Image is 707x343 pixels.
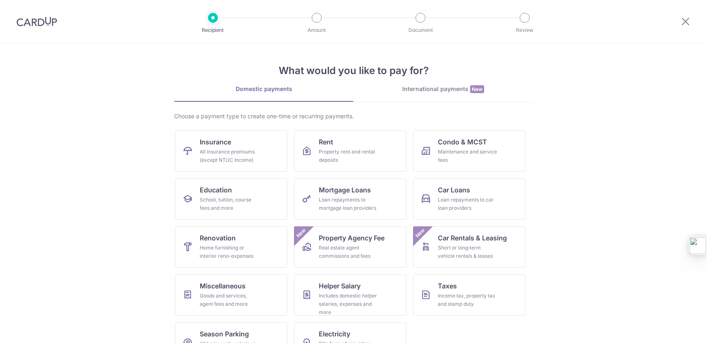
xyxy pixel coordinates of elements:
iframe: 打开一个小组件，您可以在其中找到更多信息 [656,318,699,339]
span: Property Agency Fee [319,233,385,243]
p: Document [390,26,451,34]
div: Income tax, property tax and stamp duty [438,292,497,308]
div: Goods and services, agent fees and more [200,292,259,308]
span: Insurance [200,137,231,147]
div: Domestic payments [174,85,353,93]
p: Recipient [182,26,244,34]
div: Real estate agent commissions and fees [319,244,378,260]
div: Short or long‑term vehicle rentals & leases [438,244,497,260]
a: Condo & MCSTMaintenance and service fees [413,130,525,172]
h4: What would you like to pay for? [174,63,533,78]
a: TaxesIncome tax, property tax and stamp duty [413,274,525,316]
span: Renovation [200,233,236,243]
span: Mortgage Loans [319,185,371,195]
div: Loan repayments to mortgage loan providers [319,196,378,212]
a: Helper SalaryIncludes domestic helper salaries, expenses and more [294,274,406,316]
div: Includes domestic helper salaries, expenses and more [319,292,378,317]
div: All insurance premiums (except NTUC Income) [200,148,259,164]
span: Condo & MCST [438,137,487,147]
span: Car Rentals & Leasing [438,233,507,243]
a: MiscellaneousGoods and services, agent fees and more [175,274,287,316]
a: Car LoansLoan repayments to car loan providers [413,178,525,220]
div: Loan repayments to car loan providers [438,196,497,212]
span: New [470,85,484,93]
span: Helper Salary [319,281,361,291]
span: New [413,226,427,240]
span: Miscellaneous [200,281,246,291]
span: Rent [319,137,333,147]
a: Mortgage LoansLoan repayments to mortgage loan providers [294,178,406,220]
div: Home furnishing or interior reno-expenses [200,244,259,260]
a: Property Agency FeeReal estate agent commissions and feesNew [294,226,406,268]
div: International payments [353,85,533,94]
div: Choose a payment type to create one-time or recurring payments. [174,112,533,120]
span: Season Parking [200,329,249,339]
a: RenovationHome furnishing or interior reno-expenses [175,226,287,268]
span: Car Loans [438,185,470,195]
p: Review [494,26,555,34]
div: School, tuition, course fees and more [200,196,259,212]
span: Education [200,185,232,195]
span: Taxes [438,281,457,291]
a: InsuranceAll insurance premiums (except NTUC Income) [175,130,287,172]
div: Property rent and rental deposits [319,148,378,164]
p: Amount [286,26,347,34]
img: CardUp [17,17,57,26]
div: Maintenance and service fees [438,148,497,164]
a: RentProperty rent and rental deposits [294,130,406,172]
span: New [294,226,308,240]
a: Car Rentals & LeasingShort or long‑term vehicle rentals & leasesNew [413,226,525,268]
span: Electricity [319,329,350,339]
a: EducationSchool, tuition, course fees and more [175,178,287,220]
